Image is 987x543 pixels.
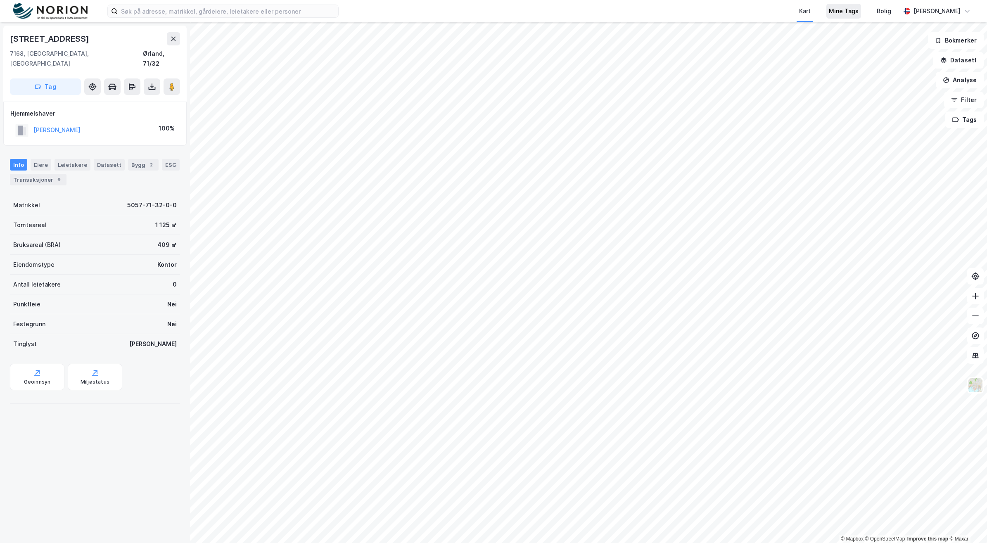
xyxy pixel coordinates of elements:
button: Datasett [933,52,984,69]
div: Kontrollprogram for chat [946,503,987,543]
div: Hjemmelshaver [10,109,180,119]
div: Geoinnsyn [24,379,51,385]
div: Tomteareal [13,220,46,230]
div: Mine Tags [829,6,859,16]
div: 1 125 ㎡ [155,220,177,230]
div: Eiere [31,159,51,171]
div: 7168, [GEOGRAPHIC_DATA], [GEOGRAPHIC_DATA] [10,49,143,69]
div: 100% [159,123,175,133]
div: Transaksjoner [10,174,66,185]
div: Miljøstatus [81,379,109,385]
a: Mapbox [841,536,864,542]
div: Nei [167,319,177,329]
div: 5057-71-32-0-0 [127,200,177,210]
div: Kontor [157,260,177,270]
button: Bokmerker [928,32,984,49]
div: 2 [147,161,155,169]
div: Kart [799,6,811,16]
iframe: Chat Widget [946,503,987,543]
img: norion-logo.80e7a08dc31c2e691866.png [13,3,88,20]
button: Tag [10,78,81,95]
div: Leietakere [55,159,90,171]
div: Tinglyst [13,339,37,349]
div: Festegrunn [13,319,45,329]
input: Søk på adresse, matrikkel, gårdeiere, leietakere eller personer [118,5,338,17]
img: Z [968,377,983,393]
div: Antall leietakere [13,280,61,289]
a: OpenStreetMap [865,536,905,542]
div: Ørland, 71/32 [143,49,180,69]
button: Filter [944,92,984,108]
div: Nei [167,299,177,309]
div: Bolig [877,6,891,16]
a: Improve this map [907,536,948,542]
div: Info [10,159,27,171]
div: Bygg [128,159,159,171]
div: 0 [173,280,177,289]
div: Eiendomstype [13,260,55,270]
div: [STREET_ADDRESS] [10,32,91,45]
div: [PERSON_NAME] [913,6,961,16]
button: Analyse [936,72,984,88]
div: [PERSON_NAME] [129,339,177,349]
div: Bruksareal (BRA) [13,240,61,250]
div: Punktleie [13,299,40,309]
button: Tags [945,111,984,128]
div: ESG [162,159,180,171]
div: Matrikkel [13,200,40,210]
div: 409 ㎡ [157,240,177,250]
div: Datasett [94,159,125,171]
div: 9 [55,175,63,184]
